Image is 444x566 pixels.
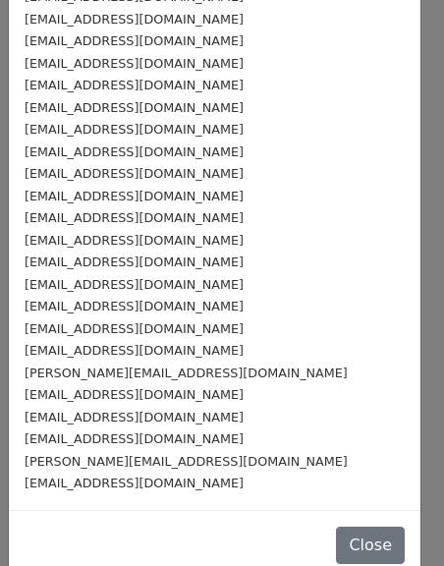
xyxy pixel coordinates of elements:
small: [EMAIL_ADDRESS][DOMAIN_NAME] [25,210,244,225]
small: [EMAIL_ADDRESS][DOMAIN_NAME] [25,410,244,424]
small: [EMAIL_ADDRESS][DOMAIN_NAME] [25,233,244,248]
small: [EMAIL_ADDRESS][DOMAIN_NAME] [25,166,244,181]
small: [EMAIL_ADDRESS][DOMAIN_NAME] [25,144,244,159]
small: [EMAIL_ADDRESS][DOMAIN_NAME] [25,299,244,313]
small: [EMAIL_ADDRESS][DOMAIN_NAME] [25,277,244,292]
small: [EMAIL_ADDRESS][DOMAIN_NAME] [25,255,244,269]
small: [EMAIL_ADDRESS][DOMAIN_NAME] [25,122,244,137]
small: [EMAIL_ADDRESS][DOMAIN_NAME] [25,343,244,358]
small: [EMAIL_ADDRESS][DOMAIN_NAME] [25,321,244,336]
small: [EMAIL_ADDRESS][DOMAIN_NAME] [25,476,244,490]
small: [EMAIL_ADDRESS][DOMAIN_NAME] [25,387,244,402]
small: [EMAIL_ADDRESS][DOMAIN_NAME] [25,189,244,203]
iframe: Chat Widget [346,472,444,566]
small: [EMAIL_ADDRESS][DOMAIN_NAME] [25,56,244,71]
small: [PERSON_NAME][EMAIL_ADDRESS][DOMAIN_NAME] [25,454,348,469]
small: [EMAIL_ADDRESS][DOMAIN_NAME] [25,100,244,115]
button: Close [336,527,405,564]
small: [EMAIL_ADDRESS][DOMAIN_NAME] [25,33,244,48]
small: [PERSON_NAME][EMAIL_ADDRESS][DOMAIN_NAME] [25,366,348,380]
small: [EMAIL_ADDRESS][DOMAIN_NAME] [25,78,244,92]
div: Widget Obrolan [346,472,444,566]
small: [EMAIL_ADDRESS][DOMAIN_NAME] [25,431,244,446]
small: [EMAIL_ADDRESS][DOMAIN_NAME] [25,12,244,27]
